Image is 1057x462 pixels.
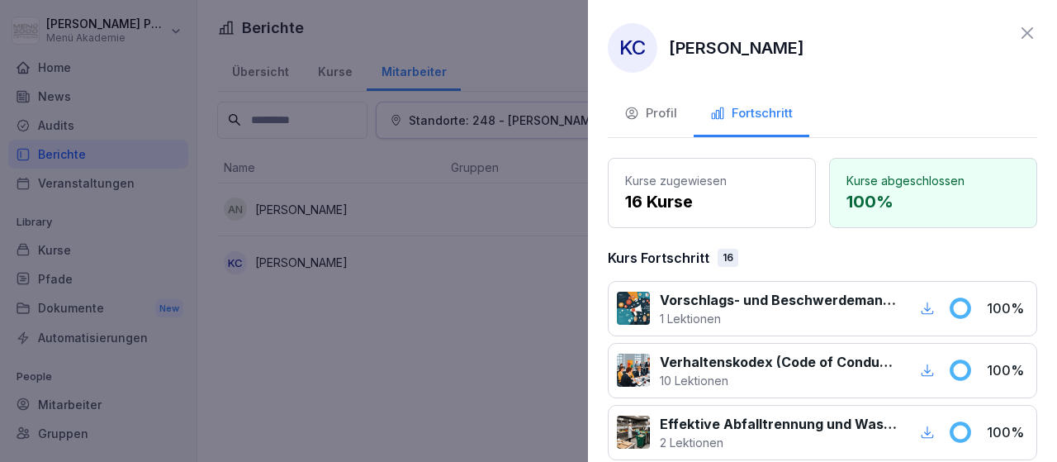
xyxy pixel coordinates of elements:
[694,93,809,137] button: Fortschritt
[660,372,897,389] p: 10 Lektionen
[608,93,694,137] button: Profil
[625,189,799,214] p: 16 Kurse
[660,310,897,327] p: 1 Lektionen
[718,249,738,267] div: 16
[710,104,793,123] div: Fortschritt
[608,23,657,73] div: KC
[624,104,677,123] div: Profil
[660,290,897,310] p: Vorschlags- und Beschwerdemanagement bei Menü 2000
[660,434,897,451] p: 2 Lektionen
[608,248,709,268] p: Kurs Fortschritt
[625,172,799,189] p: Kurse zugewiesen
[987,422,1028,442] p: 100 %
[660,352,897,372] p: Verhaltenskodex (Code of Conduct) Menü 2000
[669,36,804,60] p: [PERSON_NAME]
[846,172,1020,189] p: Kurse abgeschlossen
[846,189,1020,214] p: 100 %
[987,298,1028,318] p: 100 %
[987,360,1028,380] p: 100 %
[660,414,897,434] p: Effektive Abfalltrennung und Wastemanagement im Catering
